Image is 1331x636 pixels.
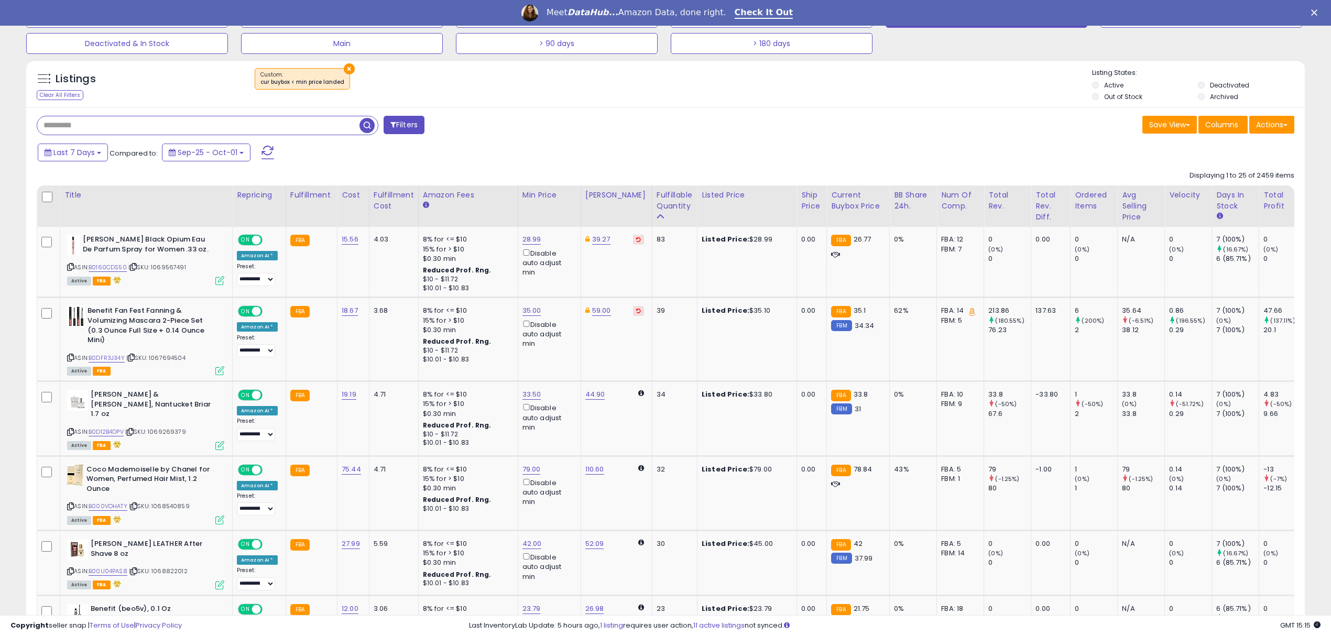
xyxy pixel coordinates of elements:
small: FBA [290,306,310,317]
div: Cost [342,190,365,201]
div: Title [64,190,228,201]
button: × [344,63,355,74]
div: 79 [988,465,1031,474]
div: Ship Price [801,190,822,212]
span: Columns [1205,119,1238,130]
span: 35.1 [854,305,866,315]
small: FBA [290,465,310,476]
div: Listed Price [702,190,792,201]
span: All listings currently available for purchase on Amazon [67,516,91,525]
img: 31kCaS3fGzL._SL40_.jpg [67,604,88,625]
div: 0.14 [1169,390,1212,399]
div: 0 [988,235,1031,244]
div: 30 [657,539,689,549]
label: Deactivated [1210,81,1249,90]
div: 20.1 [1263,325,1306,335]
div: 1 [1075,465,1117,474]
div: $10.01 - $10.83 [423,355,510,364]
small: (0%) [1216,400,1231,408]
small: (-51.72%) [1176,400,1203,408]
span: 78.84 [854,464,872,474]
div: Amazon AI * [237,251,278,260]
div: Velocity [1169,190,1207,201]
button: Save View [1142,116,1197,134]
b: Listed Price: [702,234,749,244]
span: 34.34 [855,321,875,331]
div: 0 [1263,539,1306,549]
b: [PERSON_NAME] Black Opium Eau De Parfum Spray for Women .33 oz. [83,235,210,257]
i: DataHub... [568,7,618,17]
small: (16.67%) [1223,245,1248,254]
small: FBA [831,539,850,551]
div: 2 [1075,325,1117,335]
div: 0 [1075,539,1117,549]
button: Columns [1198,116,1248,134]
div: Close [1311,9,1322,16]
span: ON [239,307,252,316]
small: (-50%) [1270,400,1292,408]
span: Custom: [260,71,344,86]
div: 7 (100%) [1216,235,1259,244]
div: 0 [1169,235,1212,244]
b: Listed Price: [702,539,749,549]
div: 0.00 [1035,235,1062,244]
img: 21xAdTN+G3L._SL40_.jpg [67,235,80,256]
small: FBM [831,320,852,331]
div: N/A [1122,539,1157,549]
small: FBA [831,465,850,476]
a: 19.19 [342,389,356,400]
div: $79.00 [702,465,789,474]
div: Fulfillment [290,190,333,201]
div: 76.23 [988,325,1031,335]
a: 15.56 [342,234,358,245]
small: (-1.25%) [995,475,1019,483]
a: 11 active listings [693,620,745,630]
div: 6 [1075,306,1117,315]
small: (0%) [1263,245,1278,254]
div: 4.71 [374,465,410,474]
span: OFF [261,540,278,549]
div: 7 (100%) [1216,390,1259,399]
div: FBM: 1 [941,474,976,484]
div: 0.00 [801,235,819,244]
button: Filters [384,116,424,134]
div: 0.00 [801,306,819,315]
small: (0%) [1075,245,1089,254]
a: Terms of Use [90,620,134,630]
div: 8% for <= $10 [423,539,510,549]
div: Ordered Items [1075,190,1113,212]
div: Avg Selling Price [1122,190,1160,223]
a: B0DFR3J34Y [89,354,125,363]
div: 7 (100%) [1216,484,1259,493]
div: 0.00 [1035,539,1062,549]
small: FBA [290,539,310,551]
small: FBA [831,390,850,401]
img: 516eCkPo6JL._SL40_.jpg [67,539,88,560]
div: Total Rev. [988,190,1027,212]
img: Profile image for Georgie [521,5,538,21]
div: $45.00 [702,539,789,549]
small: FBM [831,403,852,414]
b: Reduced Prof. Rng. [423,266,492,275]
span: ON [239,236,252,245]
div: $10.01 - $10.83 [423,438,510,447]
div: $10.01 - $10.83 [423,284,510,293]
div: 8% for <= $10 [423,465,510,474]
div: Amazon AI * [237,481,278,490]
b: Listed Price: [702,464,749,474]
span: All listings currently available for purchase on Amazon [67,367,91,376]
img: 41V1vZJmf+L._SL40_.jpg [67,306,85,327]
div: Clear All Filters [37,90,83,100]
a: 75.44 [342,464,361,475]
div: Preset: [237,492,278,516]
small: (0%) [988,549,1003,557]
div: Days In Stock [1216,190,1254,212]
div: Fulfillment Cost [374,190,414,212]
div: ASIN: [67,235,224,284]
small: (180.55%) [995,316,1024,325]
span: 42 [854,539,863,549]
a: 39.27 [592,234,610,245]
button: Actions [1249,116,1294,134]
i: hazardous material [111,276,122,283]
div: 213.86 [988,306,1031,315]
